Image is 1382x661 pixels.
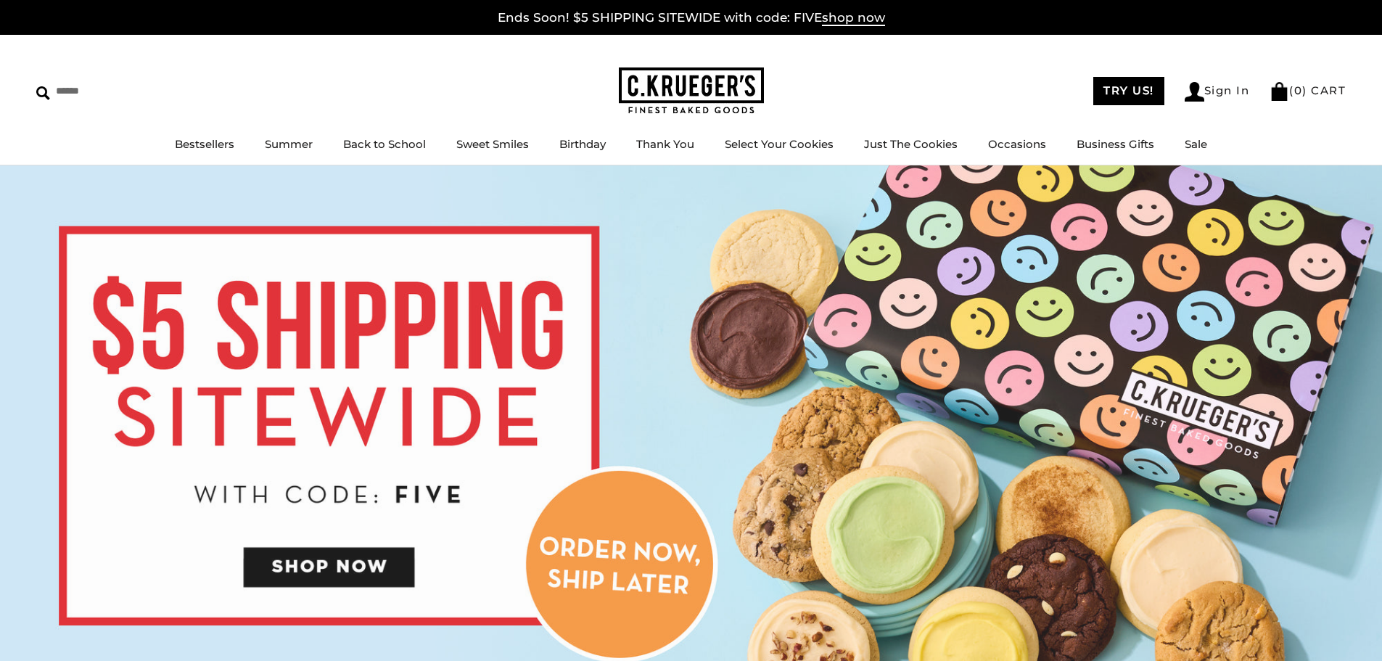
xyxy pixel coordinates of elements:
[988,137,1046,151] a: Occasions
[559,137,606,151] a: Birthday
[1093,77,1164,105] a: TRY US!
[343,137,426,151] a: Back to School
[822,10,885,26] span: shop now
[1185,137,1207,151] a: Sale
[1270,83,1346,97] a: (0) CART
[36,86,50,100] img: Search
[1185,82,1204,102] img: Account
[725,137,834,151] a: Select Your Cookies
[36,80,209,102] input: Search
[1077,137,1154,151] a: Business Gifts
[1270,82,1289,101] img: Bag
[864,137,958,151] a: Just The Cookies
[265,137,313,151] a: Summer
[498,10,885,26] a: Ends Soon! $5 SHIPPING SITEWIDE with code: FIVEshop now
[619,67,764,115] img: C.KRUEGER'S
[456,137,529,151] a: Sweet Smiles
[1185,82,1250,102] a: Sign In
[175,137,234,151] a: Bestsellers
[636,137,694,151] a: Thank You
[1294,83,1303,97] span: 0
